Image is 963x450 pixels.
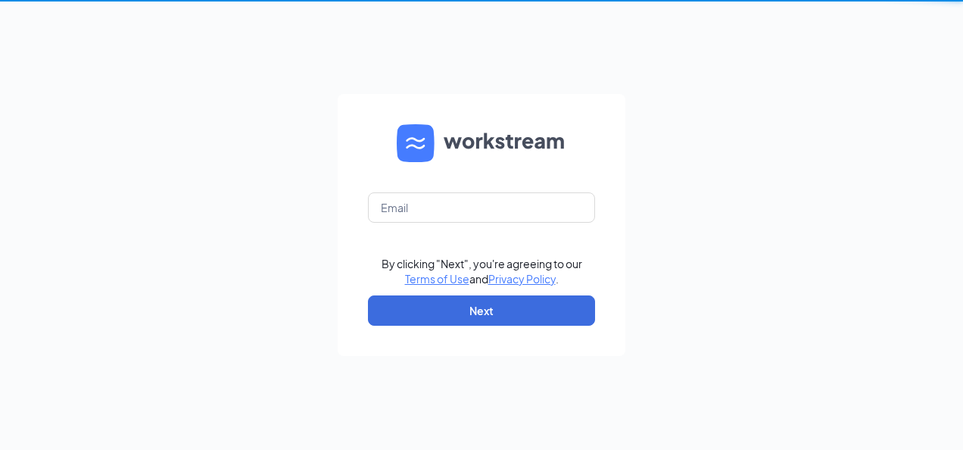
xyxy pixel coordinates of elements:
[368,192,595,223] input: Email
[405,272,469,286] a: Terms of Use
[488,272,556,286] a: Privacy Policy
[397,124,566,162] img: WS logo and Workstream text
[382,256,582,286] div: By clicking "Next", you're agreeing to our and .
[368,295,595,326] button: Next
